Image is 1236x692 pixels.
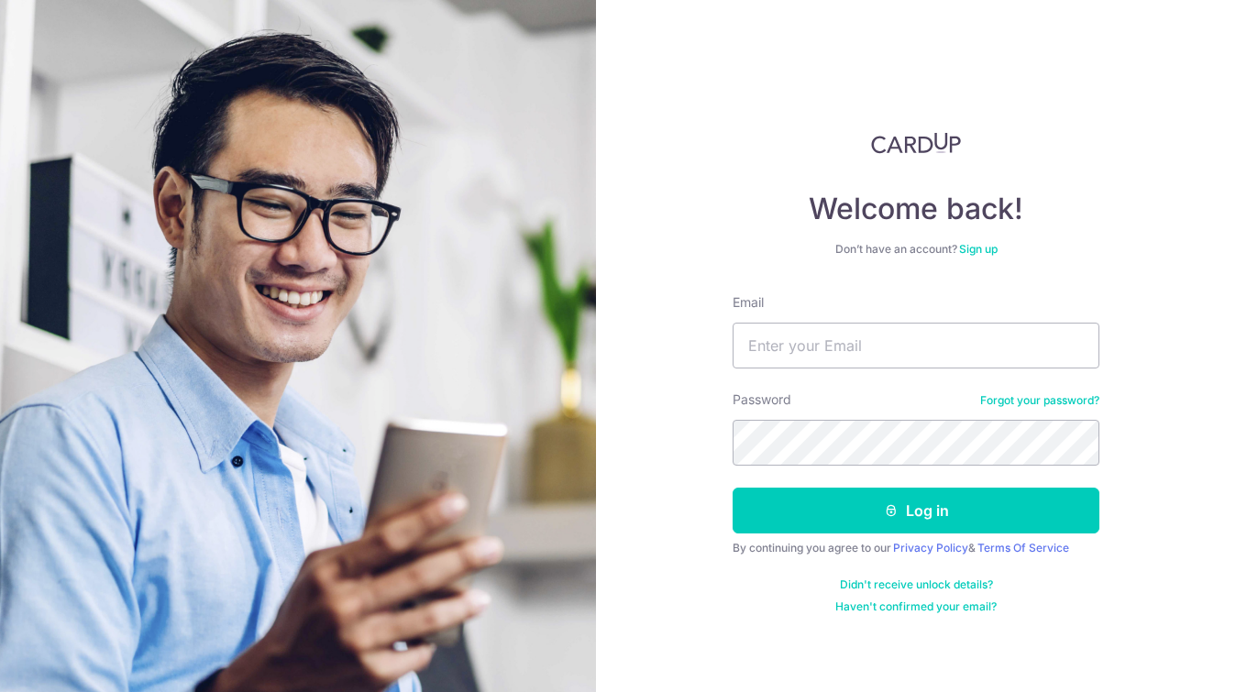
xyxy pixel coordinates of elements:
[733,242,1099,257] div: Don’t have an account?
[893,541,968,555] a: Privacy Policy
[980,393,1099,408] a: Forgot your password?
[840,577,993,592] a: Didn't receive unlock details?
[733,541,1099,555] div: By continuing you agree to our &
[977,541,1069,555] a: Terms Of Service
[733,390,791,409] label: Password
[733,293,764,312] label: Email
[733,488,1099,533] button: Log in
[835,599,997,614] a: Haven't confirmed your email?
[733,323,1099,368] input: Enter your Email
[871,132,961,154] img: CardUp Logo
[959,242,998,256] a: Sign up
[733,191,1099,227] h4: Welcome back!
